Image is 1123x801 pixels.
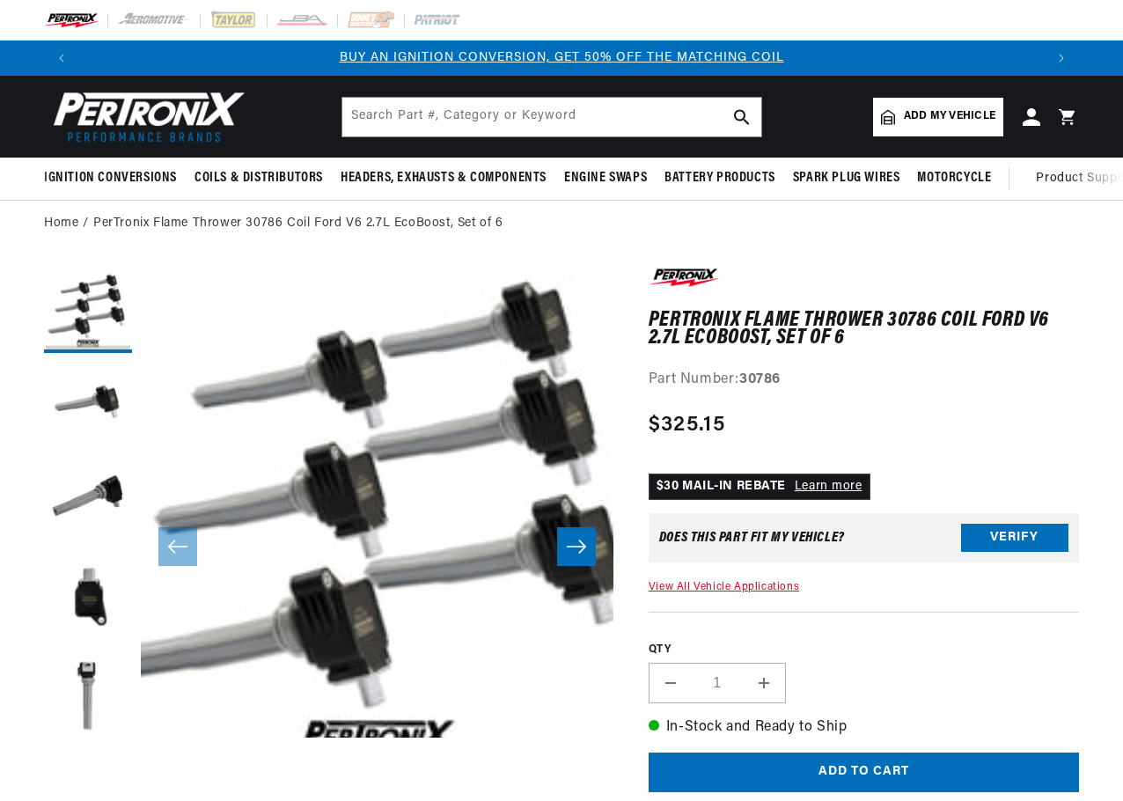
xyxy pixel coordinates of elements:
a: PerTronix Flame Thrower 30786 Coil Ford V6 2.7L EcoBoost, Set of 6 [93,214,503,233]
a: Learn more [795,480,862,493]
button: Load image 2 in gallery view [44,362,132,450]
button: search button [723,98,761,136]
button: Verify [961,524,1068,552]
span: Headers, Exhausts & Components [341,169,547,187]
span: $325.15 [649,409,725,441]
button: Translation missing: en.sections.announcements.next_announcement [1044,40,1079,76]
button: Load image 1 in gallery view [44,265,132,353]
input: Search Part #, Category or Keyword [342,98,761,136]
button: Slide left [158,527,197,566]
a: View All Vehicle Applications [649,582,799,592]
button: Translation missing: en.sections.announcements.previous_announcement [44,40,79,76]
span: Battery Products [664,169,775,187]
a: Add my vehicle [873,98,1003,136]
span: Add my vehicle [904,108,995,125]
div: Announcement [79,48,1044,68]
div: Part Number: [649,369,1079,392]
strong: 30786 [739,372,781,386]
div: 1 of 3 [79,48,1044,68]
span: Spark Plug Wires [793,169,900,187]
button: Load image 4 in gallery view [44,555,132,643]
button: Load image 3 in gallery view [44,459,132,547]
img: Pertronix [44,86,246,147]
summary: Ignition Conversions [44,158,186,199]
p: $30 MAIL-IN REBATE [649,474,870,500]
span: Coils & Distributors [195,169,323,187]
a: Home [44,214,78,233]
summary: Motorcycle [908,158,1000,199]
p: In-Stock and Ready to Ship [649,716,1079,739]
label: QTY [649,643,1079,658]
button: Load image 5 in gallery view [44,652,132,740]
a: BUY AN IGNITION CONVERSION, GET 50% OFF THE MATCHING COIL [340,51,784,64]
summary: Battery Products [656,158,784,199]
h1: PerTronix Flame Thrower 30786 Coil Ford V6 2.7L EcoBoost, Set of 6 [649,312,1079,348]
summary: Headers, Exhausts & Components [332,158,555,199]
summary: Engine Swaps [555,158,656,199]
span: Motorcycle [917,169,991,187]
div: Does This part fit My vehicle? [659,531,845,545]
summary: Spark Plug Wires [784,158,909,199]
span: Engine Swaps [564,169,647,187]
summary: Coils & Distributors [186,158,332,199]
nav: breadcrumbs [44,214,1079,233]
span: Ignition Conversions [44,169,177,187]
button: Add to cart [649,753,1079,792]
button: Slide right [557,527,596,566]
